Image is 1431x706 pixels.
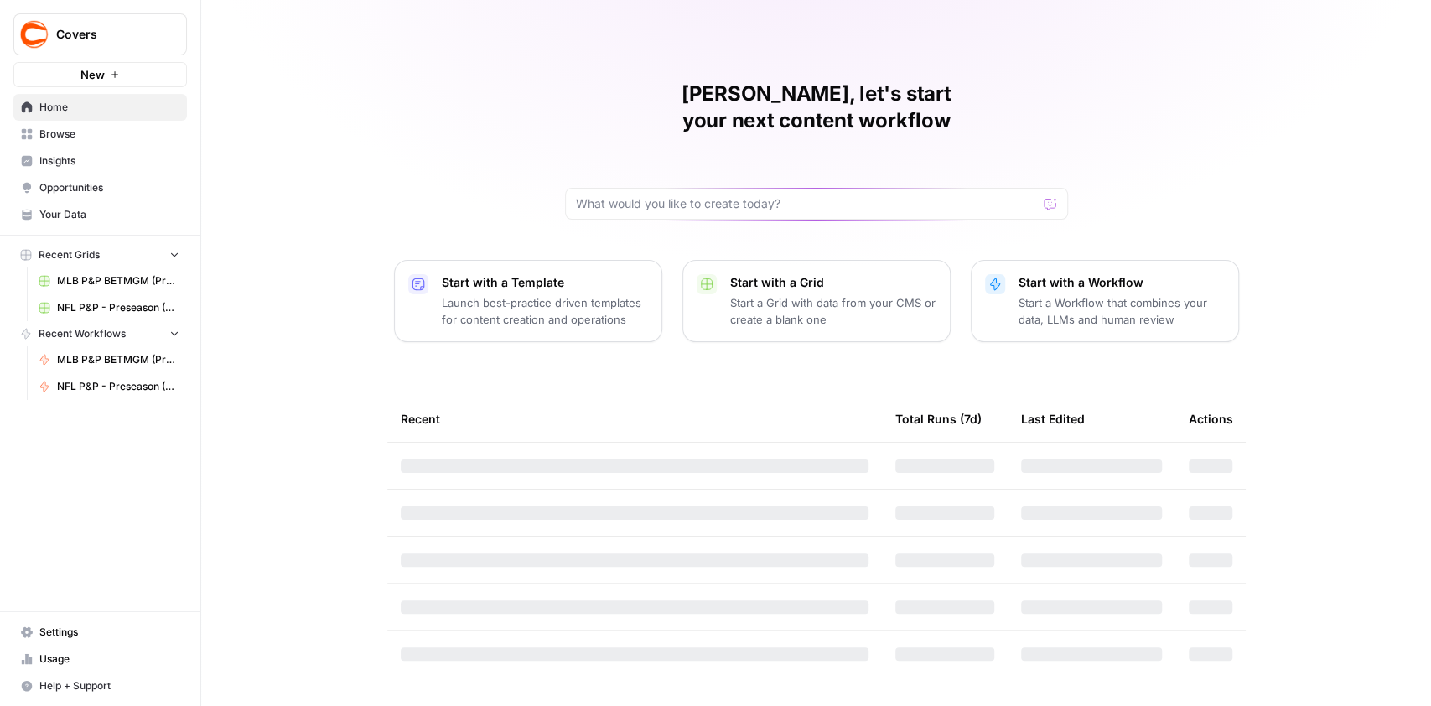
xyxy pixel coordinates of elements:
[39,326,126,341] span: Recent Workflows
[31,294,187,321] a: NFL P&P - Preseason (Production) Grid
[19,19,49,49] img: Covers Logo
[442,294,648,328] p: Launch best-practice driven templates for content creation and operations
[1019,294,1225,328] p: Start a Workflow that combines your data, LLMs and human review
[39,153,179,169] span: Insights
[895,396,982,442] div: Total Runs (7d)
[401,396,868,442] div: Recent
[730,294,936,328] p: Start a Grid with data from your CMS or create a blank one
[565,80,1068,134] h1: [PERSON_NAME], let's start your next content workflow
[1189,396,1233,442] div: Actions
[57,379,179,394] span: NFL P&P - Preseason (Production)
[31,267,187,294] a: MLB P&P BETMGM (Production) Grid
[13,201,187,228] a: Your Data
[13,148,187,174] a: Insights
[57,352,179,367] span: MLB P&P BETMGM (Production)
[13,646,187,672] a: Usage
[57,273,179,288] span: MLB P&P BETMGM (Production) Grid
[682,260,951,342] button: Start with a GridStart a Grid with data from your CMS or create a blank one
[13,62,187,87] button: New
[394,260,662,342] button: Start with a TemplateLaunch best-practice driven templates for content creation and operations
[57,300,179,315] span: NFL P&P - Preseason (Production) Grid
[13,94,187,121] a: Home
[39,678,179,693] span: Help + Support
[730,274,936,291] p: Start with a Grid
[39,625,179,640] span: Settings
[39,247,100,262] span: Recent Grids
[971,260,1239,342] button: Start with a WorkflowStart a Workflow that combines your data, LLMs and human review
[13,121,187,148] a: Browse
[442,274,648,291] p: Start with a Template
[31,346,187,373] a: MLB P&P BETMGM (Production)
[56,26,158,43] span: Covers
[39,180,179,195] span: Opportunities
[13,672,187,699] button: Help + Support
[13,242,187,267] button: Recent Grids
[576,195,1037,212] input: What would you like to create today?
[1021,396,1085,442] div: Last Edited
[80,66,105,83] span: New
[31,373,187,400] a: NFL P&P - Preseason (Production)
[13,619,187,646] a: Settings
[39,207,179,222] span: Your Data
[39,127,179,142] span: Browse
[13,13,187,55] button: Workspace: Covers
[13,321,187,346] button: Recent Workflows
[13,174,187,201] a: Opportunities
[39,100,179,115] span: Home
[1019,274,1225,291] p: Start with a Workflow
[39,651,179,667] span: Usage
